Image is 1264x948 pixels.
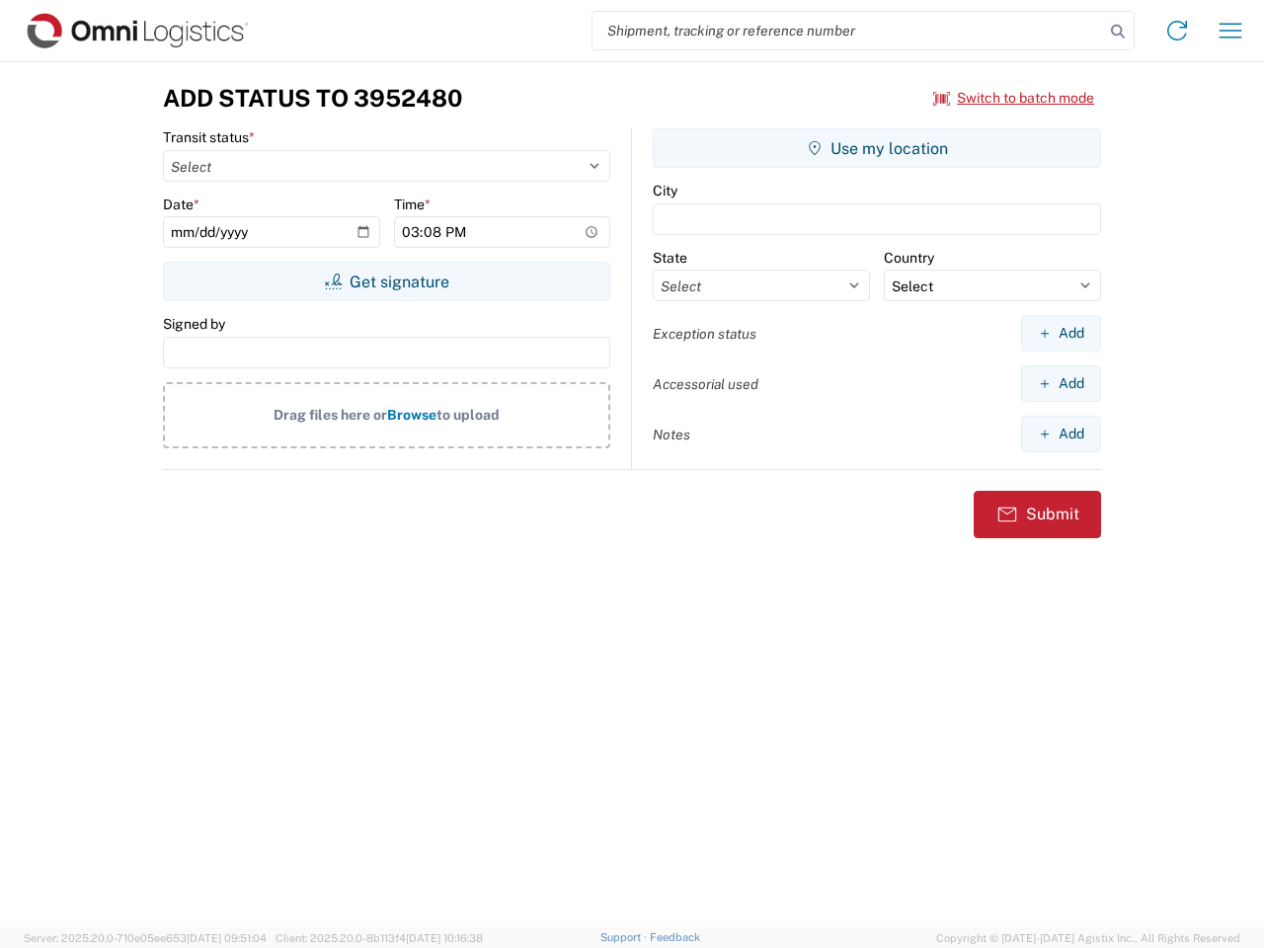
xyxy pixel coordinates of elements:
[974,491,1101,538] button: Submit
[592,12,1104,49] input: Shipment, tracking or reference number
[653,325,756,343] label: Exception status
[163,84,462,113] h3: Add Status to 3952480
[653,426,690,443] label: Notes
[387,407,436,423] span: Browse
[936,929,1240,947] span: Copyright © [DATE]-[DATE] Agistix Inc., All Rights Reserved
[163,128,255,146] label: Transit status
[24,932,267,944] span: Server: 2025.20.0-710e05ee653
[653,249,687,267] label: State
[650,931,700,943] a: Feedback
[394,196,431,213] label: Time
[1021,365,1101,402] button: Add
[187,932,267,944] span: [DATE] 09:51:04
[653,375,758,393] label: Accessorial used
[406,932,483,944] span: [DATE] 10:16:38
[274,407,387,423] span: Drag files here or
[163,262,610,301] button: Get signature
[436,407,500,423] span: to upload
[1021,416,1101,452] button: Add
[163,315,225,333] label: Signed by
[653,128,1101,168] button: Use my location
[276,932,483,944] span: Client: 2025.20.0-8b113f4
[600,931,650,943] a: Support
[653,182,677,199] label: City
[163,196,199,213] label: Date
[933,82,1094,115] button: Switch to batch mode
[1021,315,1101,352] button: Add
[884,249,934,267] label: Country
